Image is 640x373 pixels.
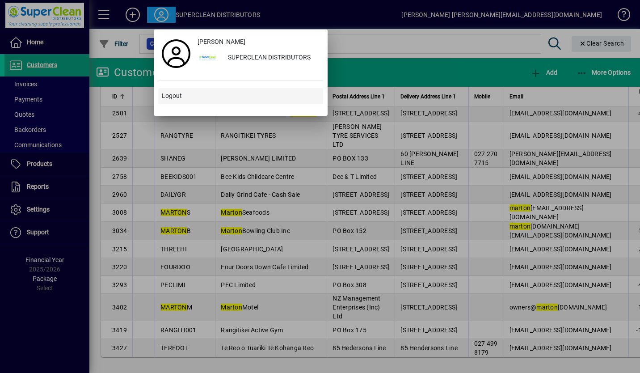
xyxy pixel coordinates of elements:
[194,50,323,66] button: SUPERCLEAN DISTRIBUTORS
[162,91,182,101] span: Logout
[158,88,323,104] button: Logout
[158,46,194,62] a: Profile
[221,50,323,66] div: SUPERCLEAN DISTRIBUTORS
[194,34,323,50] a: [PERSON_NAME]
[198,37,245,47] span: [PERSON_NAME]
